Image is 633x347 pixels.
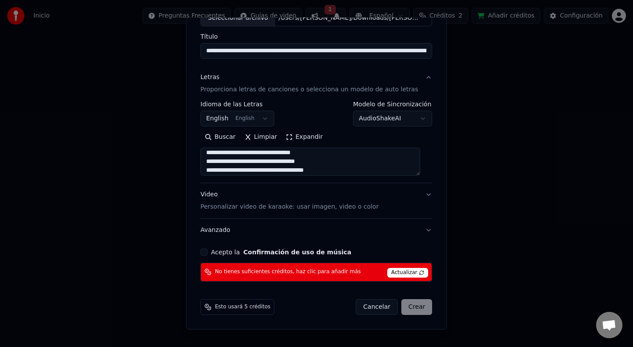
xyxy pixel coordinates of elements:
button: Cancelar [356,299,398,315]
div: Seleccionar archivo [201,11,275,26]
div: /Users/[PERSON_NAME]/Downloads/[PERSON_NAME] - 100 Pure Love (DVJ [PERSON_NAME] Extended CUT Edit... [275,14,425,23]
span: Actualizar [387,268,429,278]
label: Título [200,33,432,40]
div: Letras [200,73,219,82]
button: Avanzado [200,219,432,242]
span: Esto usará 5 créditos [215,304,270,311]
button: Expandir [282,130,327,144]
button: Buscar [200,130,240,144]
button: VideoPersonalizar video de karaoke: usar imagen, video o color [200,183,432,218]
label: Modelo de Sincronización [353,101,433,107]
label: Acepto la [211,249,351,255]
button: Limpiar [240,130,281,144]
label: Idioma de las Letras [200,101,274,107]
button: Acepto la [244,249,352,255]
button: LetrasProporciona letras de canciones o selecciona un modelo de auto letras [200,66,432,101]
span: No tienes suficientes créditos, haz clic para añadir más [215,269,361,276]
div: Video [200,190,378,211]
p: Personalizar video de karaoke: usar imagen, video o color [200,202,378,211]
p: Proporciona letras de canciones o selecciona un modelo de auto letras [200,85,418,94]
div: LetrasProporciona letras de canciones o selecciona un modelo de auto letras [200,101,432,183]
